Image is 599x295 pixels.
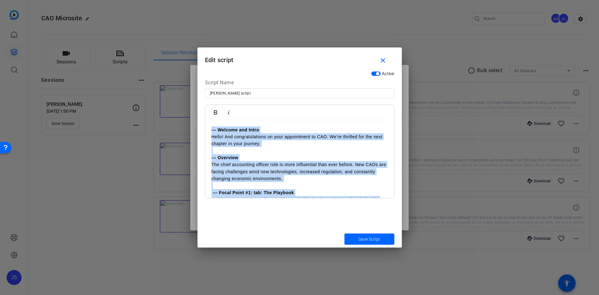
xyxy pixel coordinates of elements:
strong: --- Welcome and Intro [212,127,259,132]
div: Script Name [205,79,394,88]
p: Hello! And congratulations on your appointment to CAO. We’re thrilled for the next chapter in you... [212,133,388,147]
h1: Edit script [197,47,402,68]
span: Save Script [358,236,380,243]
input: Enter Script Name [210,90,389,97]
button: Save Script [344,234,394,245]
mat-icon: close [379,57,387,65]
span: Active [382,71,394,76]
strong: --- Overview [212,155,238,160]
p: The chief accounting officer role is more influential than ever before. New CAOs are facing chall... [212,161,388,182]
p: Amidst these pressures, the transition period is the time to lay the foundation for success. [212,196,388,210]
button: Bold (Ctrl+B) [210,106,222,119]
strong: --- Focal Point #1: tab: The Playbook [213,190,294,195]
